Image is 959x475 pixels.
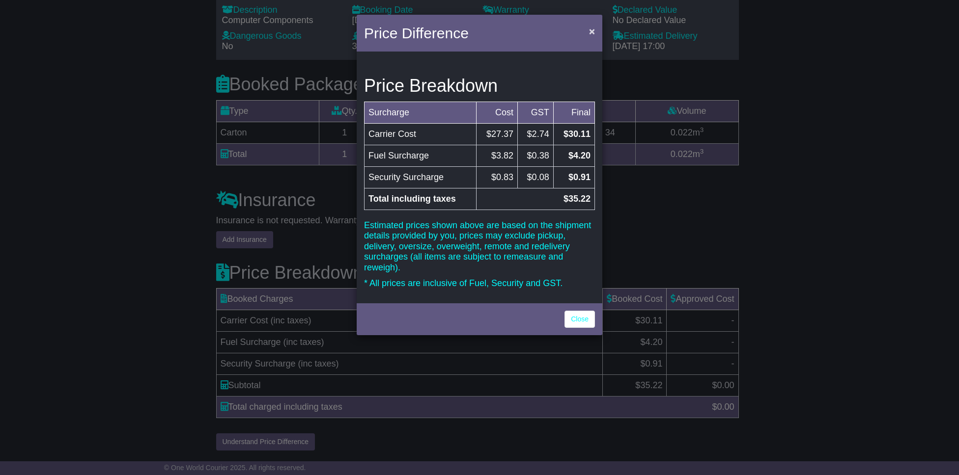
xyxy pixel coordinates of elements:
td: $2.74 [518,123,554,145]
td: $30.11 [553,123,594,145]
h4: Price Difference [364,22,469,44]
td: Final [553,102,594,123]
td: Fuel Surcharge [365,145,477,166]
td: $4.20 [553,145,594,166]
td: GST [518,102,554,123]
td: Cost [476,102,517,123]
span: × [589,26,595,37]
h3: Price Breakdown [364,76,595,96]
a: Close [564,311,595,328]
p: Estimated prices shown above are based on the shipment details provided by you, prices may exclud... [364,220,595,273]
td: $0.91 [553,166,594,188]
td: Security Surcharge [365,166,477,188]
td: $3.82 [476,145,517,166]
td: $35.22 [476,188,594,210]
p: * All prices are inclusive of Fuel, Security and GST. [364,278,595,289]
td: $27.37 [476,123,517,145]
button: Close [584,21,600,41]
td: Carrier Cost [365,123,477,145]
td: $0.83 [476,166,517,188]
td: $0.08 [518,166,554,188]
td: Total including taxes [365,188,477,210]
td: Surcharge [365,102,477,123]
td: $0.38 [518,145,554,166]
